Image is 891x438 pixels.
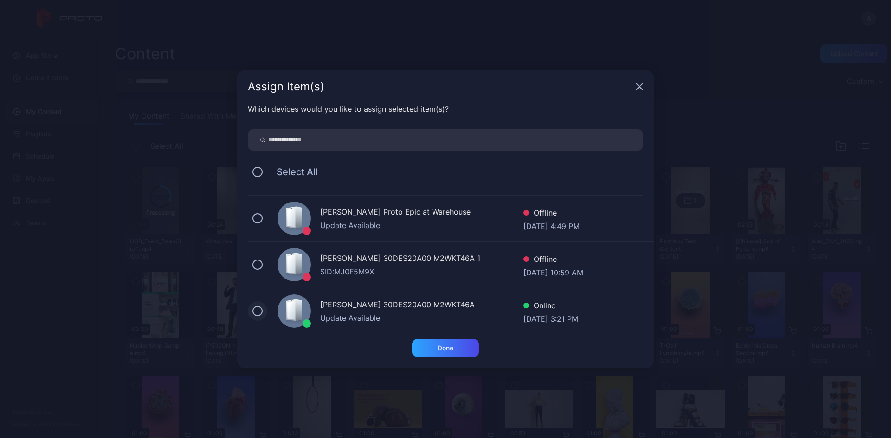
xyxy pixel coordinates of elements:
[523,267,583,276] div: [DATE] 10:59 AM
[523,207,580,221] div: Offline
[523,254,583,267] div: Offline
[320,299,523,312] div: [PERSON_NAME] 30DES20A00 M2WKT46A
[438,344,453,352] div: Done
[248,103,643,114] div: Which devices would you like to assign selected item(s)?
[320,253,523,266] div: [PERSON_NAME] 30DES20A00 M2WKT46A 1
[523,300,578,313] div: Online
[267,166,318,178] span: Select All
[320,266,523,277] div: SID: MJ0F5M9X
[248,81,632,92] div: Assign Item(s)
[523,313,578,323] div: [DATE] 3:21 PM
[412,339,479,357] button: Done
[523,221,580,230] div: [DATE] 4:49 PM
[320,312,523,324] div: Update Available
[320,220,523,231] div: Update Available
[320,206,523,220] div: [PERSON_NAME] Proto Epic at Warehouse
